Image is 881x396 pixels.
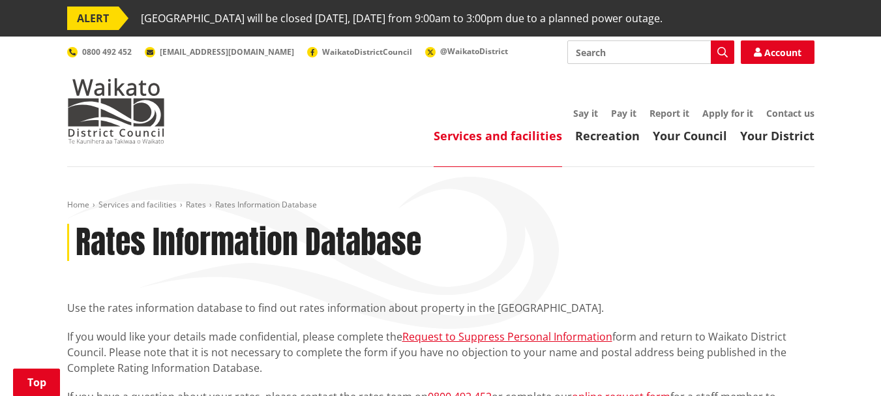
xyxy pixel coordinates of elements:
[145,46,294,57] a: [EMAIL_ADDRESS][DOMAIN_NAME]
[82,46,132,57] span: 0800 492 452
[611,107,636,119] a: Pay it
[650,107,689,119] a: Report it
[67,78,165,144] img: Waikato District Council - Te Kaunihera aa Takiwaa o Waikato
[575,128,640,144] a: Recreation
[67,329,814,376] p: If you would like your details made confidential, please complete the form and return to Waikato ...
[67,300,814,316] p: Use the rates information database to find out rates information about property in the [GEOGRAPHI...
[425,46,508,57] a: @WaikatoDistrict
[567,40,734,64] input: Search input
[573,107,598,119] a: Say it
[13,369,60,396] a: Top
[322,46,412,57] span: WaikatoDistrictCouncil
[160,46,294,57] span: [EMAIL_ADDRESS][DOMAIN_NAME]
[215,199,317,210] span: Rates Information Database
[440,46,508,57] span: @WaikatoDistrict
[67,46,132,57] a: 0800 492 452
[141,7,663,30] span: [GEOGRAPHIC_DATA] will be closed [DATE], [DATE] from 9:00am to 3:00pm due to a planned power outage.
[186,199,206,210] a: Rates
[307,46,412,57] a: WaikatoDistrictCouncil
[67,7,119,30] span: ALERT
[402,329,612,344] a: Request to Suppress Personal Information
[702,107,753,119] a: Apply for it
[434,128,562,144] a: Services and facilities
[653,128,727,144] a: Your Council
[740,128,814,144] a: Your District
[741,40,814,64] a: Account
[67,200,814,211] nav: breadcrumb
[98,199,177,210] a: Services and facilities
[766,107,814,119] a: Contact us
[76,224,421,262] h1: Rates Information Database
[67,199,89,210] a: Home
